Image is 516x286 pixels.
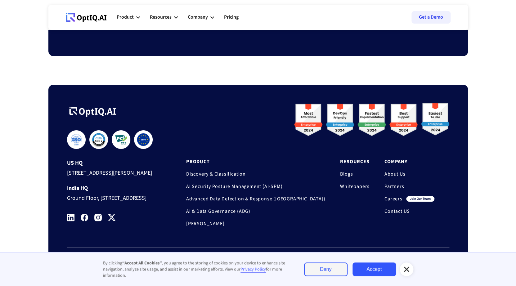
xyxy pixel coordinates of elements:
[352,262,396,276] a: Accept
[188,13,208,21] div: Company
[186,208,325,214] a: AI & Data Governance (ADG)
[240,266,266,273] a: Privacy Policy
[186,171,325,177] a: Discovery & Classification
[304,262,348,276] a: Deny
[186,159,325,165] a: Product
[150,8,178,27] div: Resources
[103,260,292,279] div: By clicking , you agree to the storing of cookies on your device to enhance site navigation, anal...
[188,8,214,27] div: Company
[224,8,239,27] a: Pricing
[384,171,434,177] a: About Us
[384,196,402,202] a: Careers
[67,185,163,191] div: India HQ
[340,171,370,177] a: Blogs
[67,160,163,166] div: US HQ
[384,159,434,165] a: Company
[186,196,325,202] a: Advanced Data Detection & Response ([GEOGRAPHIC_DATA])
[186,183,325,190] a: AI Security Posture Management (AI-SPM)
[150,13,172,21] div: Resources
[117,13,134,21] div: Product
[384,183,434,190] a: Partners
[384,208,434,214] a: Contact US
[411,11,451,24] a: Get a Demo
[122,260,162,266] strong: “Accept All Cookies”
[117,8,140,27] div: Product
[406,196,434,202] div: join our team
[67,191,163,203] div: Ground Floor, [STREET_ADDRESS]
[340,159,370,165] a: Resources
[67,166,163,178] div: [STREET_ADDRESS][PERSON_NAME]
[340,183,370,190] a: Whitepapers
[66,8,107,27] a: Webflow Homepage
[186,221,325,227] a: [PERSON_NAME]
